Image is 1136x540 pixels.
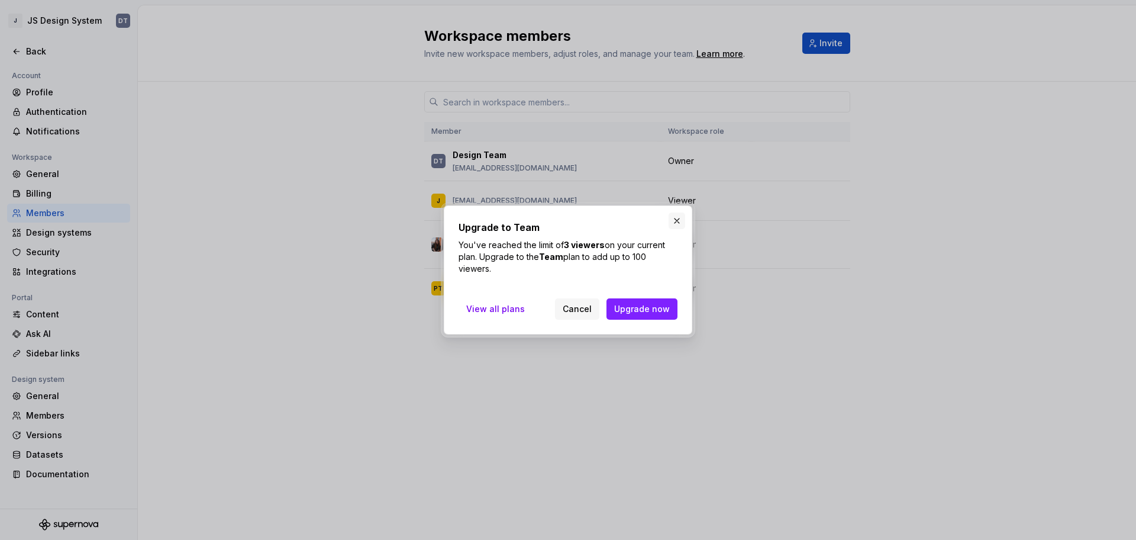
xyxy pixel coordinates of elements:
[466,303,525,315] span: View all plans
[459,239,677,275] p: You've reached the limit of on your current plan. Upgrade to the plan to add up to 100 viewers.
[606,298,677,320] button: Upgrade now
[459,298,532,320] a: View all plans
[564,240,605,250] strong: 3 viewers
[555,298,599,320] button: Cancel
[459,220,677,234] h2: Upgrade to Team
[539,252,563,262] strong: Team
[614,303,670,315] span: Upgrade now
[563,303,592,315] span: Cancel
